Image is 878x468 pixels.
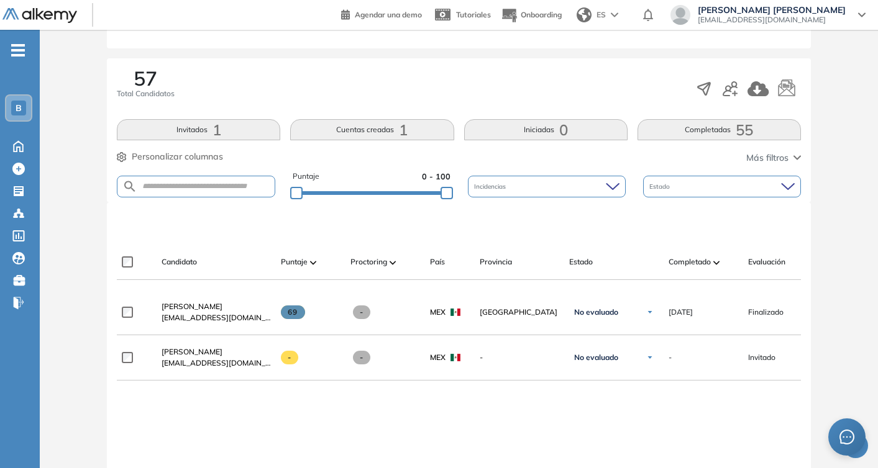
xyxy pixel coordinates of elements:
span: Proctoring [350,256,387,268]
span: Completado [669,256,711,268]
span: - [353,305,371,319]
i: - [11,49,25,52]
span: Onboarding [521,10,562,19]
span: [EMAIL_ADDRESS][DOMAIN_NAME] [698,15,846,25]
span: Estado [569,256,593,268]
span: [GEOGRAPHIC_DATA] [480,307,559,318]
span: No evaluado [574,353,618,362]
span: Finalizado [748,307,784,318]
button: Más filtros [746,151,801,164]
span: MEX [430,352,446,363]
span: [PERSON_NAME] [PERSON_NAME] [698,5,846,15]
img: MEX [450,308,460,316]
span: Evaluación [748,256,785,268]
span: - [480,352,559,363]
img: arrow [611,12,618,17]
button: Completadas55 [638,119,801,140]
span: Personalizar columnas [132,150,223,163]
span: Provincia [480,256,512,268]
img: SEARCH_ALT [122,179,137,194]
img: Ícono de flecha [646,354,654,361]
img: [missing "en.ARROW_ALT" translation] [310,261,316,264]
span: - [353,351,371,364]
button: Invitados1 [117,119,280,140]
span: Invitado [748,352,775,363]
button: Cuentas creadas1 [290,119,454,140]
span: [EMAIL_ADDRESS][DOMAIN_NAME] [162,312,271,323]
img: [missing "en.ARROW_ALT" translation] [390,261,396,264]
span: Puntaje [293,171,319,182]
span: - [669,352,672,363]
a: [PERSON_NAME] [162,301,271,312]
img: Ícono de flecha [646,308,654,316]
span: 69 [281,305,305,319]
span: Agendar una demo [355,10,422,19]
a: Agendar una demo [341,6,422,21]
span: Incidencias [474,182,508,191]
span: Tutoriales [456,10,491,19]
img: world [577,7,592,22]
span: País [430,256,445,268]
span: [EMAIL_ADDRESS][DOMAIN_NAME] [162,358,271,369]
span: [DATE] [669,307,693,318]
img: MEX [450,354,460,361]
span: Total Candidatos [117,88,175,99]
img: [missing "en.ARROW_ALT" translation] [713,261,720,264]
div: Incidencias [468,176,626,197]
span: Más filtros [746,151,789,164]
div: Estado [643,176,801,197]
span: message [839,430,854,444]
button: Onboarding [501,2,562,29]
span: B [16,103,22,113]
span: [PERSON_NAME] [162,347,222,356]
img: Logo [2,8,77,24]
button: Iniciadas0 [464,119,628,140]
span: ES [597,9,606,20]
span: MEX [430,307,446,318]
button: Personalizar columnas [117,150,223,163]
span: - [281,351,299,364]
a: [PERSON_NAME] [162,346,271,358]
span: 57 [134,68,157,88]
span: Puntaje [281,256,308,268]
span: Estado [649,182,672,191]
span: [PERSON_NAME] [162,302,222,311]
span: Candidato [162,256,197,268]
span: 0 - 100 [422,171,450,182]
span: No evaluado [574,307,618,317]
